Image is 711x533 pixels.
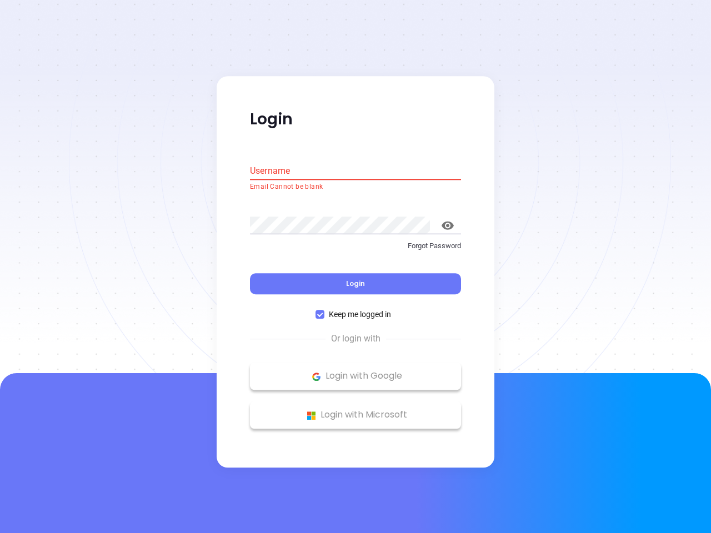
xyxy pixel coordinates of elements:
button: toggle password visibility [434,212,461,239]
span: Login [346,279,365,289]
img: Microsoft Logo [304,409,318,423]
img: Google Logo [309,370,323,384]
span: Keep me logged in [324,309,395,321]
button: Microsoft Logo Login with Microsoft [250,401,461,429]
p: Login with Google [256,368,455,385]
span: Or login with [326,333,386,346]
p: Login [250,109,461,129]
a: Forgot Password [250,240,461,260]
p: Forgot Password [250,240,461,252]
button: Google Logo Login with Google [250,363,461,390]
button: Login [250,274,461,295]
p: Login with Microsoft [256,407,455,424]
p: Email Cannot be blank [250,182,461,193]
